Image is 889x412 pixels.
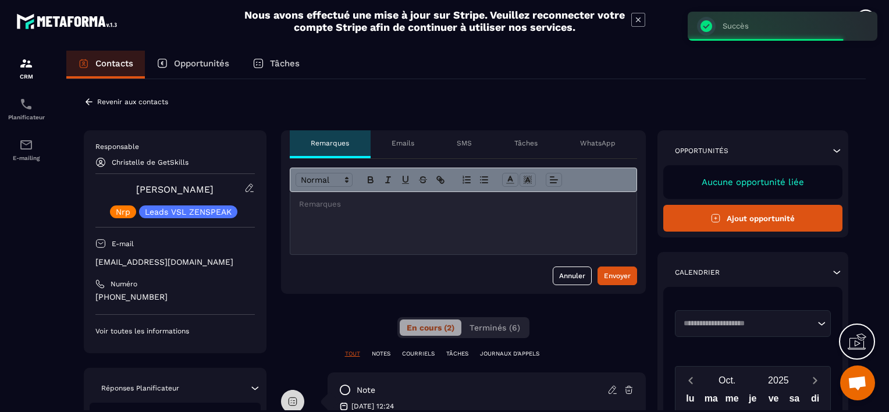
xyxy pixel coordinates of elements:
[345,350,360,358] p: TOUT
[680,372,702,388] button: Previous month
[446,350,468,358] p: TÂCHES
[400,319,461,336] button: En cours (2)
[463,319,527,336] button: Terminés (6)
[95,292,255,303] p: [PHONE_NUMBER]
[145,51,241,79] a: Opportunités
[805,390,826,411] div: di
[3,73,49,80] p: CRM
[480,350,539,358] p: JOURNAUX D'APPELS
[580,138,616,148] p: WhatsApp
[675,146,728,155] p: Opportunités
[680,390,701,411] div: lu
[116,208,130,216] p: Nrp
[804,372,826,388] button: Next month
[19,97,33,111] img: scheduler
[604,270,631,282] div: Envoyer
[553,267,592,285] button: Annuler
[784,390,805,411] div: sa
[514,138,538,148] p: Tâches
[19,56,33,70] img: formation
[351,402,394,411] p: [DATE] 12:24
[721,390,742,411] div: me
[95,257,255,268] p: [EMAIL_ADDRESS][DOMAIN_NAME]
[3,48,49,88] a: formationformationCRM
[663,205,843,232] button: Ajout opportunité
[402,350,435,358] p: COURRIELS
[598,267,637,285] button: Envoyer
[700,390,721,411] div: ma
[3,129,49,170] a: emailemailE-mailing
[136,184,214,195] a: [PERSON_NAME]
[753,370,804,390] button: Open years overlay
[675,177,831,187] p: Aucune opportunité liée
[675,268,720,277] p: Calendrier
[241,51,311,79] a: Tâches
[112,239,134,248] p: E-mail
[97,98,168,106] p: Revenir aux contacts
[702,370,753,390] button: Open months overlay
[457,138,472,148] p: SMS
[407,323,454,332] span: En cours (2)
[357,385,375,396] p: note
[3,155,49,161] p: E-mailing
[680,318,815,329] input: Search for option
[392,138,414,148] p: Emails
[16,10,121,32] img: logo
[3,114,49,120] p: Planificateur
[66,51,145,79] a: Contacts
[19,138,33,152] img: email
[112,158,189,166] p: Christelle de GetSkills
[95,326,255,336] p: Voir toutes les informations
[95,142,255,151] p: Responsable
[145,208,232,216] p: Leads VSL ZENSPEAK
[111,279,137,289] p: Numéro
[101,383,179,393] p: Réponses Planificateur
[470,323,520,332] span: Terminés (6)
[95,58,133,69] p: Contacts
[840,365,875,400] div: Ouvrir le chat
[270,58,300,69] p: Tâches
[3,88,49,129] a: schedulerschedulerPlanificateur
[244,9,625,33] h2: Nous avons effectué une mise à jour sur Stripe. Veuillez reconnecter votre compte Stripe afin de ...
[675,310,831,337] div: Search for option
[174,58,229,69] p: Opportunités
[311,138,349,148] p: Remarques
[763,390,784,411] div: ve
[742,390,763,411] div: je
[372,350,390,358] p: NOTES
